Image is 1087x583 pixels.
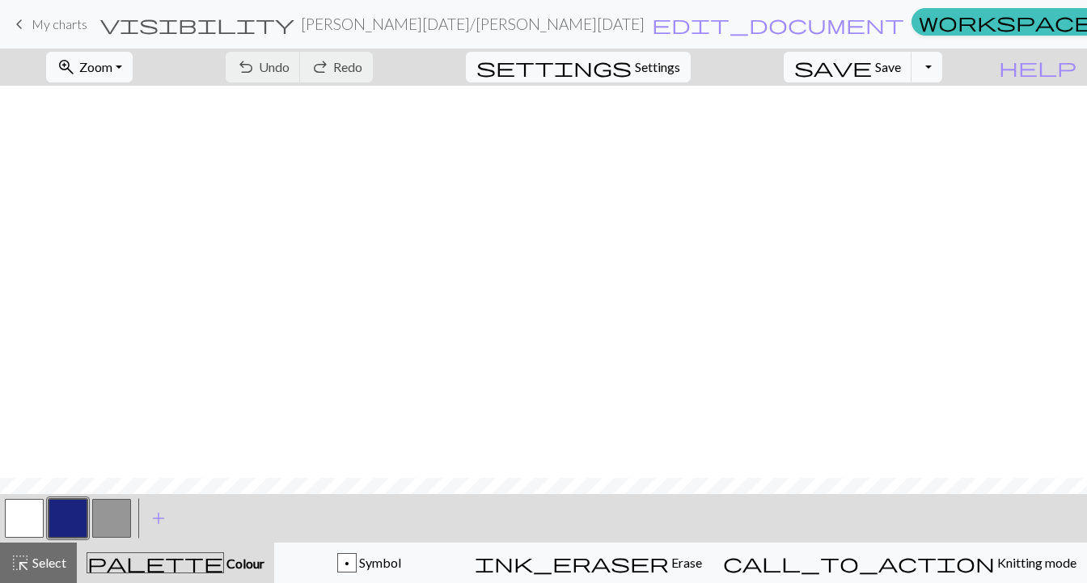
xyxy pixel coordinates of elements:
[10,13,29,36] span: keyboard_arrow_left
[875,59,901,74] span: Save
[713,543,1087,583] button: Knitting mode
[723,551,995,574] span: call_to_action
[784,52,912,82] button: Save
[476,56,632,78] span: settings
[10,11,87,38] a: My charts
[652,13,904,36] span: edit_document
[11,551,30,574] span: highlight_alt
[79,59,112,74] span: Zoom
[46,52,133,82] button: Zoom
[87,551,223,574] span: palette
[357,555,401,570] span: Symbol
[224,556,264,571] span: Colour
[466,52,691,82] button: SettingsSettings
[669,555,702,570] span: Erase
[30,555,66,570] span: Select
[794,56,872,78] span: save
[149,507,168,530] span: add
[995,555,1076,570] span: Knitting mode
[476,57,632,77] i: Settings
[32,16,87,32] span: My charts
[57,56,76,78] span: zoom_in
[464,543,713,583] button: Erase
[338,554,356,573] div: p
[77,543,274,583] button: Colour
[999,56,1076,78] span: help
[100,13,294,36] span: visibility
[475,551,669,574] span: ink_eraser
[635,57,680,77] span: Settings
[301,15,645,33] h2: [PERSON_NAME][DATE] / [PERSON_NAME][DATE]
[274,543,464,583] button: p Symbol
